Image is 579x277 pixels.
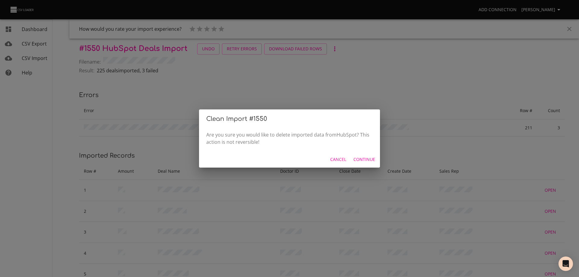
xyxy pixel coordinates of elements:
[330,156,346,163] span: Cancel
[206,114,373,124] h2: Clean Import # 1550
[351,154,378,165] button: Continue
[328,154,349,165] button: Cancel
[558,257,573,271] div: Open Intercom Messenger
[206,131,373,146] p: Are you sure you would like to delete imported data from HubSpot ? This action is not reversible!
[353,156,375,163] span: Continue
